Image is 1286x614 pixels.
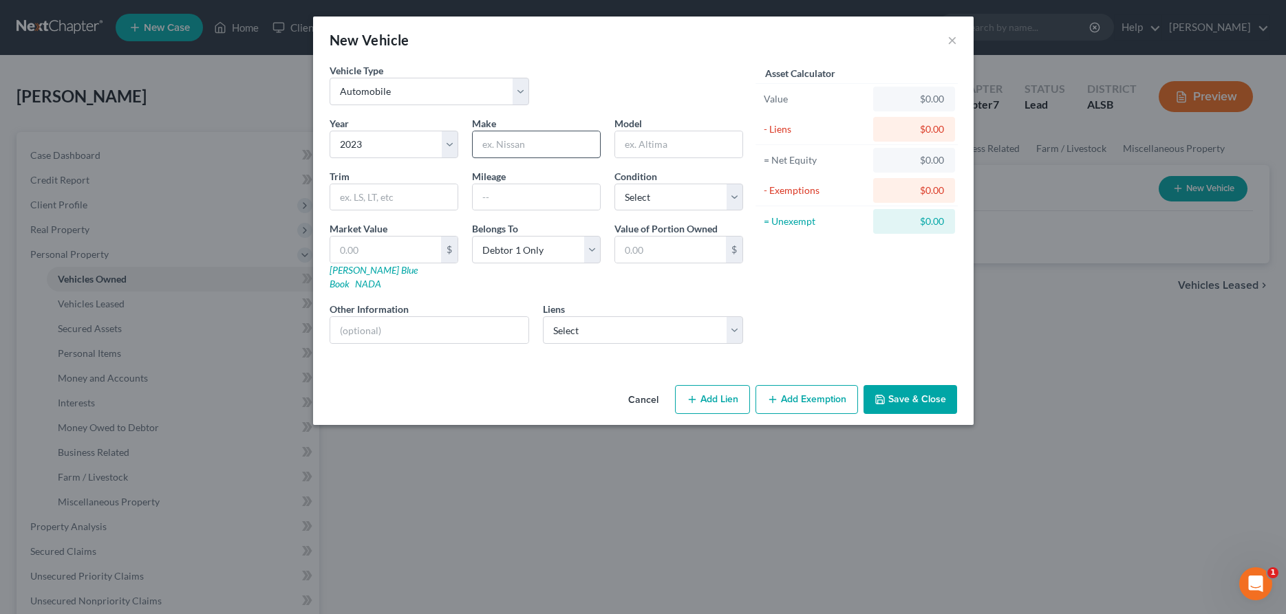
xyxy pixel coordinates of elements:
[161,22,189,50] img: Profile image for Lindsey
[355,278,381,289] a: NADA
[20,227,255,254] button: Search for help
[135,22,162,50] img: Profile image for James
[614,116,642,131] label: Model
[28,121,248,144] p: How can we help?
[30,463,61,473] span: Home
[330,264,418,289] a: [PERSON_NAME] Blue Book
[330,302,409,316] label: Other Information
[330,30,409,50] div: New Vehicle
[92,429,183,484] button: Messages
[473,131,600,157] input: ex. Nissan
[614,221,718,236] label: Value of Portion Owned
[764,184,868,197] div: - Exemptions
[28,356,231,371] div: Amendments
[14,162,261,214] div: Send us a messageWe'll be back online [DATE]
[884,184,944,197] div: $0.00
[237,22,261,47] div: Close
[330,116,349,131] label: Year
[764,122,868,136] div: - Liens
[187,22,215,50] img: Profile image for Emma
[330,169,350,184] label: Trim
[20,300,255,325] div: Attorney's Disclosure of Compensation
[615,131,742,157] input: ex. Altima
[755,385,858,414] button: Add Exemption
[884,215,944,228] div: $0.00
[884,153,944,167] div: $0.00
[20,325,255,351] div: Adding Income
[114,463,162,473] span: Messages
[764,153,868,167] div: = Net Equity
[765,66,835,80] label: Asset Calculator
[726,237,742,263] div: $
[441,237,458,263] div: $
[28,265,231,294] div: Statement of Financial Affairs - Payments Made in the Last 90 days
[473,184,600,210] input: --
[330,237,441,263] input: 0.00
[884,122,944,136] div: $0.00
[330,184,458,210] input: ex. LS, LT, etc
[28,234,111,248] span: Search for help
[184,429,275,484] button: Help
[28,98,248,121] p: Hi there!
[617,386,669,414] button: Cancel
[20,260,255,300] div: Statement of Financial Affairs - Payments Made in the Last 90 days
[1267,567,1278,578] span: 1
[330,317,529,343] input: (optional)
[28,30,107,43] img: logo
[615,237,726,263] input: 0.00
[864,385,957,414] button: Save & Close
[28,331,231,345] div: Adding Income
[1239,567,1272,600] iframe: Intercom live chat
[28,305,231,320] div: Attorney's Disclosure of Compensation
[614,169,657,184] label: Condition
[884,92,944,106] div: $0.00
[20,351,255,376] div: Amendments
[764,215,868,228] div: = Unexempt
[472,223,518,234] span: Belongs To
[330,221,387,236] label: Market Value
[947,32,957,48] button: ×
[218,463,240,473] span: Help
[675,385,750,414] button: Add Lien
[472,118,496,129] span: Make
[543,302,565,316] label: Liens
[28,188,230,202] div: We'll be back online [DATE]
[28,173,230,188] div: Send us a message
[764,92,868,106] div: Value
[472,169,506,184] label: Mileage
[330,63,383,78] label: Vehicle Type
